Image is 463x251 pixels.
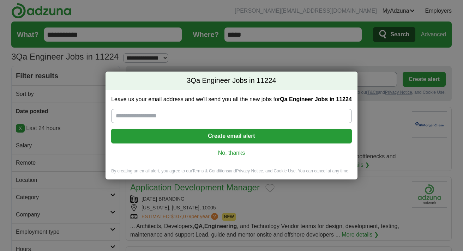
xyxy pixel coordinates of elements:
[192,169,229,173] a: Terms & Conditions
[106,72,357,90] h2: Qa Engineer Jobs in 11224
[111,96,352,103] label: Leave us your email address and we'll send you all the new jobs for
[187,76,191,86] span: 3
[106,168,357,180] div: By creating an email alert, you agree to our and , and Cookie Use. You can cancel at any time.
[236,169,263,173] a: Privacy Notice
[280,96,352,102] strong: Qa Engineer Jobs in 11224
[117,149,346,157] a: No, thanks
[111,129,352,143] button: Create email alert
